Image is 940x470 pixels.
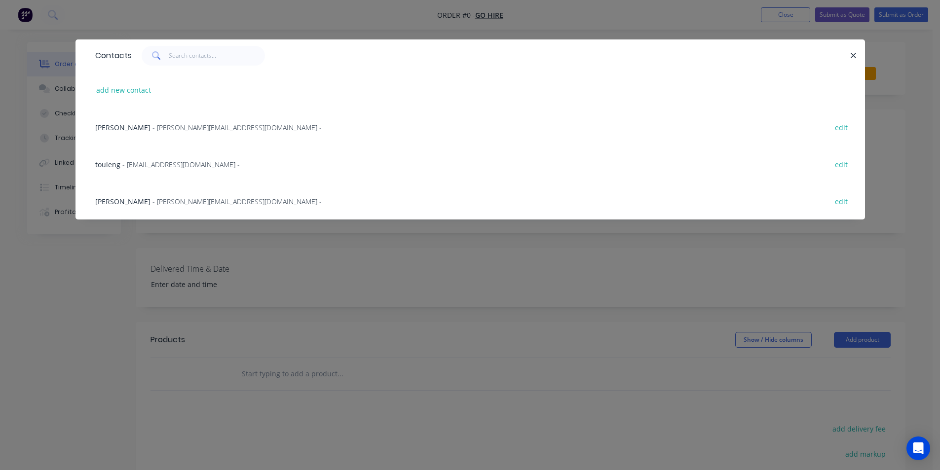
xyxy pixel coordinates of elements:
span: - [EMAIL_ADDRESS][DOMAIN_NAME] - [122,160,240,169]
span: - [PERSON_NAME][EMAIL_ADDRESS][DOMAIN_NAME] - [152,123,322,132]
div: Contacts [90,40,132,72]
input: Search contacts... [169,46,265,66]
span: [PERSON_NAME] [95,197,150,206]
span: [PERSON_NAME] [95,123,150,132]
div: Open Intercom Messenger [906,436,930,460]
button: edit [830,157,853,171]
button: edit [830,194,853,208]
span: - [PERSON_NAME][EMAIL_ADDRESS][DOMAIN_NAME] - [152,197,322,206]
button: add new contact [91,83,156,97]
button: edit [830,120,853,134]
span: touleng [95,160,120,169]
